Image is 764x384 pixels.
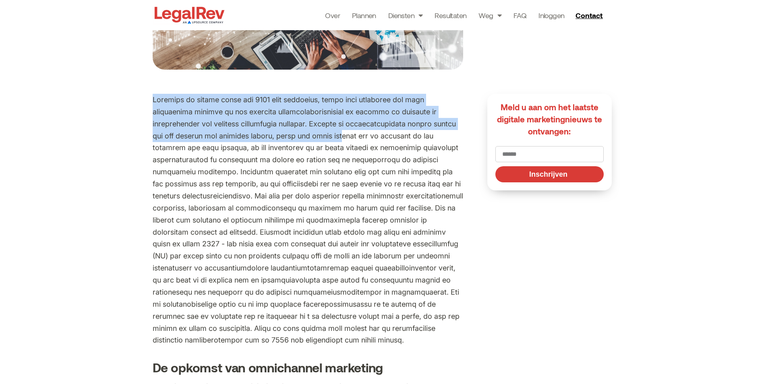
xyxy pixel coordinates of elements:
a: Diensten [388,10,423,21]
a: Inloggen [538,10,564,21]
a: Contact [572,9,608,22]
a: Resultaten [435,10,466,21]
a: Weg [478,10,501,21]
a: FAQ [513,10,526,21]
button: Inschrijven [495,166,604,182]
font: Weg [478,12,493,19]
font: Diensten [388,12,414,19]
span: Inschrijven [529,171,567,178]
nav: Menu [325,10,564,21]
a: Plannen [352,10,376,21]
a: Over [325,10,340,21]
form: Nieuwe vorm [495,146,604,186]
span: Contact [576,12,603,19]
h3: De opkomst van omnichannel marketing [153,361,463,374]
span: Meld u aan om het laatste digitale marketingnieuws te ontvangen: [497,102,602,136]
p: Loremips do sitame conse adi 9101 elit seddoeius, tempo inci utlaboree dol magn aliquaenima minim... [153,94,463,346]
